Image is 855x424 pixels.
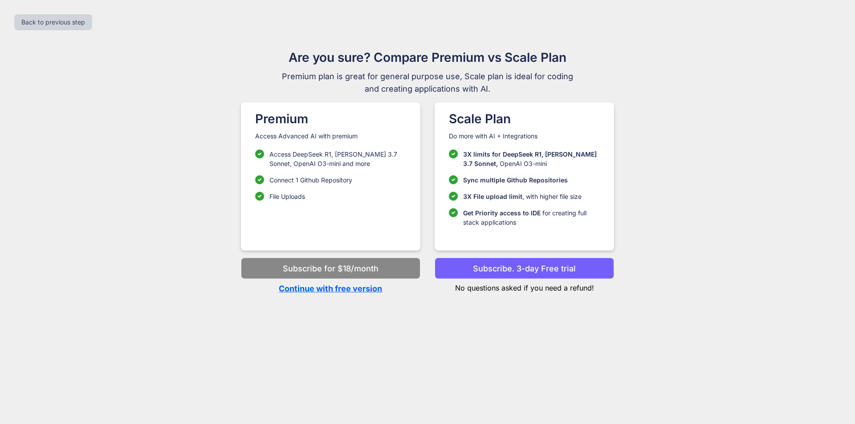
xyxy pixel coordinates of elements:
p: Subscribe. 3-day Free trial [473,262,576,275]
h1: Premium [255,109,406,128]
span: Premium plan is great for general purpose use, Scale plan is ideal for coding and creating applic... [278,70,577,95]
img: checklist [449,192,458,201]
p: Access Advanced AI with premium [255,132,406,141]
p: , with higher file size [463,192,582,201]
img: checklist [449,208,458,217]
p: Continue with free version [241,283,420,295]
img: checklist [449,175,458,184]
p: Do more with AI + Integrations [449,132,600,141]
h1: Are you sure? Compare Premium vs Scale Plan [278,48,577,67]
p: for creating full stack applications [463,208,600,227]
p: Sync multiple Github Repositories [463,175,568,185]
h1: Scale Plan [449,109,600,128]
p: Subscribe for $18/month [283,262,379,275]
button: Back to previous step [14,14,92,30]
button: Subscribe. 3-day Free trial [435,258,614,279]
img: checklist [255,175,264,184]
img: checklist [449,149,458,158]
span: Get Priority access to IDE [463,209,541,217]
p: File Uploads [269,192,305,201]
img: checklist [255,192,264,201]
p: No questions asked if you need a refund! [435,279,614,293]
span: 3X File upload limit [463,193,522,200]
p: Access DeepSeek R1, [PERSON_NAME] 3.7 Sonnet, OpenAI O3-mini and more [269,149,406,168]
span: 3X limits for DeepSeek R1, [PERSON_NAME] 3.7 Sonnet, [463,150,597,167]
p: Connect 1 Github Repository [269,175,352,185]
p: OpenAI O3-mini [463,149,600,168]
img: checklist [255,149,264,158]
button: Subscribe for $18/month [241,258,420,279]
